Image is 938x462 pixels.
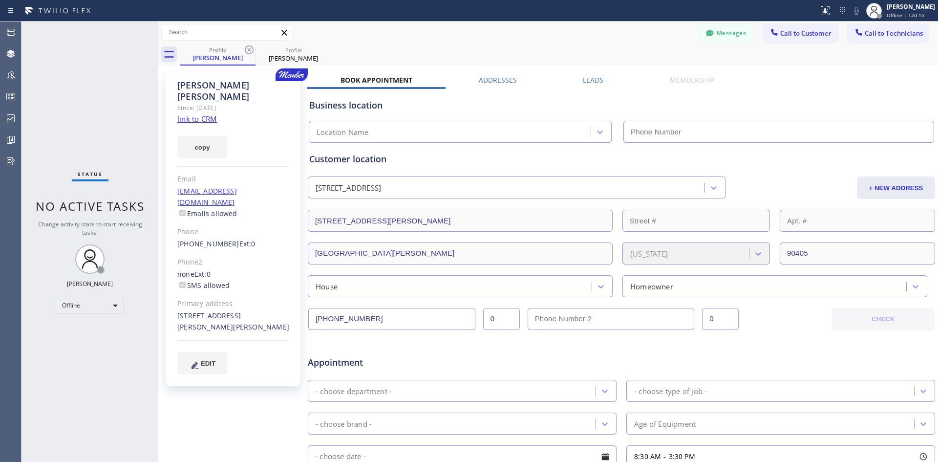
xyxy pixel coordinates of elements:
[634,452,661,461] span: 8:30 AM
[832,308,935,330] button: CHECK
[162,24,293,40] input: Search
[308,242,613,264] input: City
[179,210,186,216] input: Emails allowed
[177,114,217,124] a: link to CRM
[663,452,666,461] span: -
[848,24,928,43] button: Call to Technicians
[316,182,381,194] div: [STREET_ADDRESS]
[865,29,923,38] span: Call to Technicians
[67,280,113,288] div: [PERSON_NAME]
[177,352,227,374] button: EDIT
[177,310,289,333] div: [STREET_ADDRESS][PERSON_NAME][PERSON_NAME]
[177,281,230,290] label: SMS allowed
[630,281,673,292] div: Homeowner
[669,452,695,461] span: 3:30 PM
[201,360,215,367] span: EDIT
[177,226,289,238] div: Phone
[308,356,515,369] span: Appointment
[177,174,289,185] div: Email
[634,385,707,396] div: - choose type of job -
[239,239,256,248] span: Ext: 0
[177,257,289,268] div: Phone2
[177,269,289,291] div: none
[317,127,369,138] div: Location Name
[528,308,695,330] input: Phone Number 2
[177,80,289,102] div: [PERSON_NAME] [PERSON_NAME]
[341,75,412,85] label: Book Appointment
[36,198,145,214] span: No active tasks
[316,385,392,396] div: - choose department -
[309,99,934,112] div: Business location
[256,44,330,66] div: Peg Oltman
[308,308,475,330] input: Phone Number
[181,53,255,62] div: [PERSON_NAME]
[702,308,739,330] input: Ext. 2
[850,4,863,18] button: Mute
[309,153,934,166] div: Customer location
[479,75,517,85] label: Addresses
[181,46,255,53] div: Profile
[177,239,239,248] a: [PHONE_NUMBER]
[177,209,237,218] label: Emails allowed
[56,298,124,313] div: Offline
[177,136,227,158] button: copy
[623,121,934,143] input: Phone Number
[177,186,237,207] a: [EMAIL_ADDRESS][DOMAIN_NAME]
[887,12,924,19] span: Offline | 12d 1h
[780,210,935,232] input: Apt. #
[256,54,330,63] div: [PERSON_NAME]
[177,298,289,309] div: Primary address
[181,44,255,65] div: Norman Kulla
[38,220,142,237] span: Change activity state to start receiving tasks.
[670,75,714,85] label: Membership
[177,102,289,113] div: Since: [DATE]
[634,418,696,429] div: Age of Equipment
[622,210,770,232] input: Street #
[700,24,753,43] button: Messages
[780,29,831,38] span: Call to Customer
[316,281,338,292] div: House
[256,46,330,54] div: Profile
[483,308,520,330] input: Ext.
[780,242,935,264] input: ZIP
[763,24,838,43] button: Call to Customer
[316,418,372,429] div: - choose brand -
[308,210,613,232] input: Address
[78,171,103,177] span: Status
[583,75,603,85] label: Leads
[194,269,211,279] span: Ext: 0
[857,176,935,199] button: + NEW ADDRESS
[179,282,186,288] input: SMS allowed
[887,2,935,11] div: [PERSON_NAME]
